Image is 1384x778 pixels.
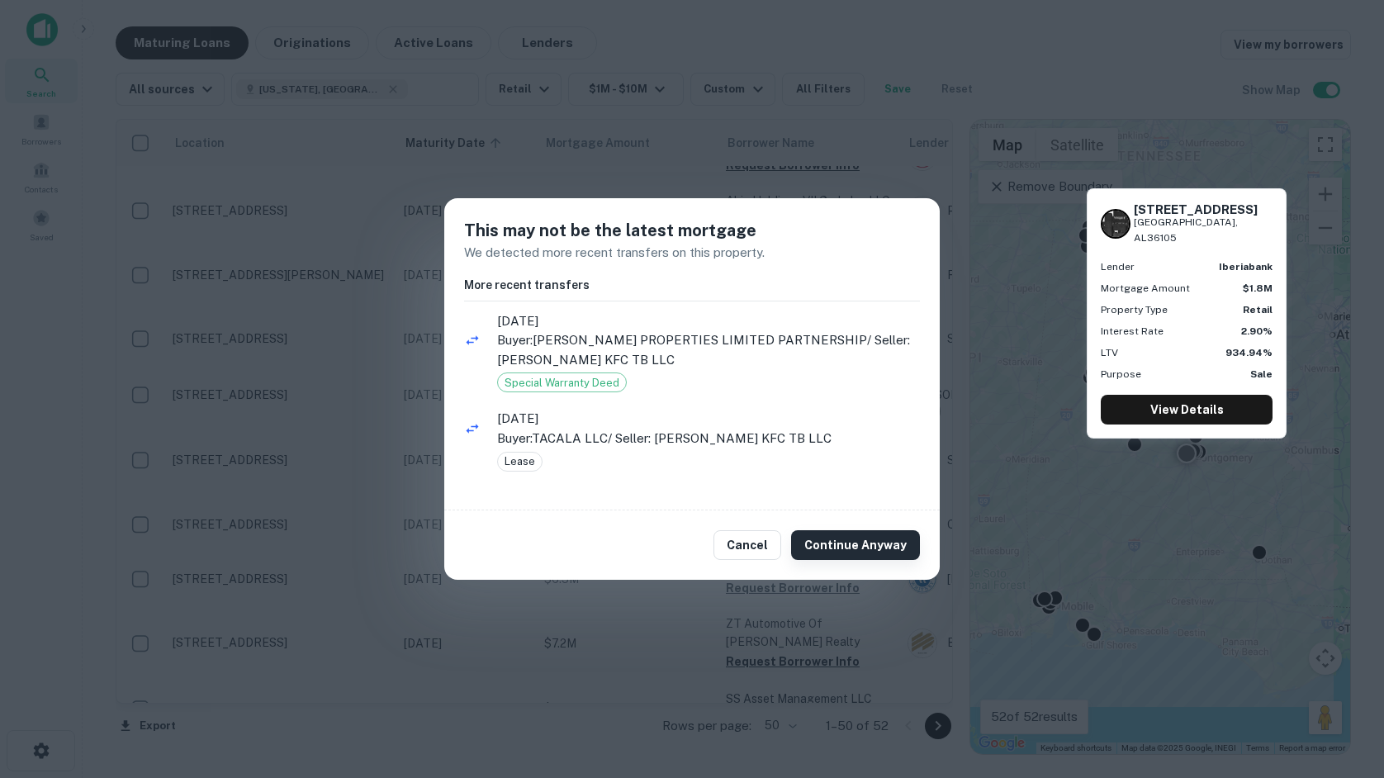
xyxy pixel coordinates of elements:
span: Special Warranty Deed [498,375,626,391]
p: Property Type [1101,302,1168,317]
div: Special Warranty Deed [497,372,627,392]
p: Lender [1101,259,1135,274]
p: Interest Rate [1101,324,1164,339]
p: Buyer: [PERSON_NAME] PROPERTIES LIMITED PARTNERSHIP / Seller: [PERSON_NAME] KFC TB LLC [497,330,920,369]
strong: 2.90% [1241,325,1273,337]
p: Buyer: TACALA LLC / Seller: [PERSON_NAME] KFC TB LLC [497,429,920,448]
p: Mortgage Amount [1101,281,1190,296]
a: View Details [1101,395,1273,425]
div: Lease [497,452,543,472]
strong: Sale [1250,368,1273,380]
strong: iberiabank [1219,261,1273,273]
p: [GEOGRAPHIC_DATA], AL36105 [1134,215,1273,246]
h5: This may not be the latest mortgage [464,218,920,243]
p: We detected more recent transfers on this property. [464,243,920,263]
p: Purpose [1101,367,1141,382]
span: Lease [498,453,542,470]
iframe: Chat Widget [1301,593,1384,672]
strong: 934.94% [1225,347,1273,358]
span: [DATE] [497,311,920,331]
button: Continue Anyway [791,530,920,560]
p: LTV [1101,345,1118,360]
span: [DATE] [497,409,920,429]
strong: Retail [1243,304,1273,315]
strong: $1.8M [1243,282,1273,294]
button: Cancel [713,530,781,560]
h6: [STREET_ADDRESS] [1134,202,1273,217]
h6: More recent transfers [464,276,920,294]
